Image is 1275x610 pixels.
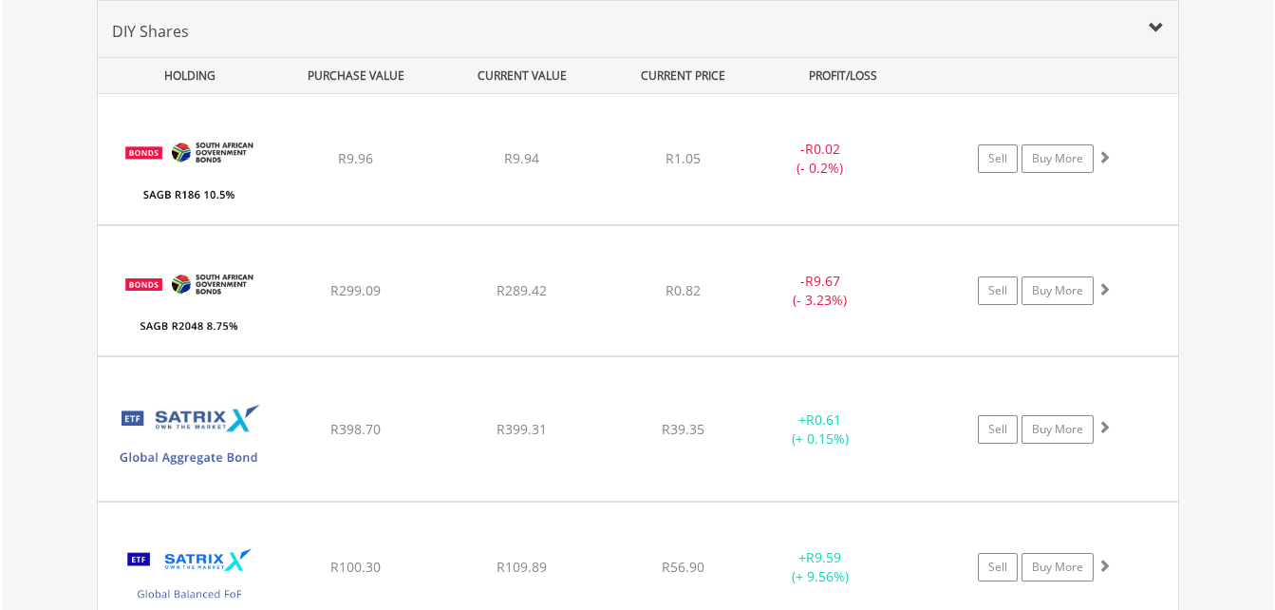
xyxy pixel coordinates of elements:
span: R398.70 [330,420,381,438]
a: Sell [978,144,1018,173]
img: TFSA.ZA.R186.png [107,118,271,219]
img: TFSA.STXGBD.png [107,381,271,495]
span: R56.90 [662,558,704,576]
a: Sell [978,276,1018,305]
span: R0.61 [806,410,841,429]
span: R0.82 [666,281,701,299]
a: Buy More [1022,553,1094,581]
span: R100.30 [330,558,381,576]
span: R0.02 [805,140,840,158]
span: R299.09 [330,281,381,299]
span: R399.31 [497,420,547,438]
span: R1.05 [666,149,701,167]
div: + (+ 9.56%) [749,548,892,586]
div: - (- 3.23%) [749,272,892,310]
a: Buy More [1022,144,1094,173]
div: CURRENT PRICE [607,58,758,93]
span: R9.96 [338,149,373,167]
div: + (+ 0.15%) [749,410,892,448]
span: R9.94 [504,149,539,167]
span: DIY Shares [112,21,189,42]
div: PURCHASE VALUE [275,58,438,93]
div: CURRENT VALUE [441,58,604,93]
a: Sell [978,553,1018,581]
a: Sell [978,415,1018,444]
div: - (- 0.2%) [749,140,892,178]
a: Buy More [1022,276,1094,305]
span: R289.42 [497,281,547,299]
span: R109.89 [497,558,547,576]
span: R39.35 [662,420,704,438]
div: HOLDING [99,58,272,93]
span: R9.67 [805,272,840,290]
img: TFSA.ZA.R2048.png [107,250,271,352]
a: Buy More [1022,415,1094,444]
span: R9.59 [806,548,841,566]
div: PROFIT/LOSS [762,58,925,93]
